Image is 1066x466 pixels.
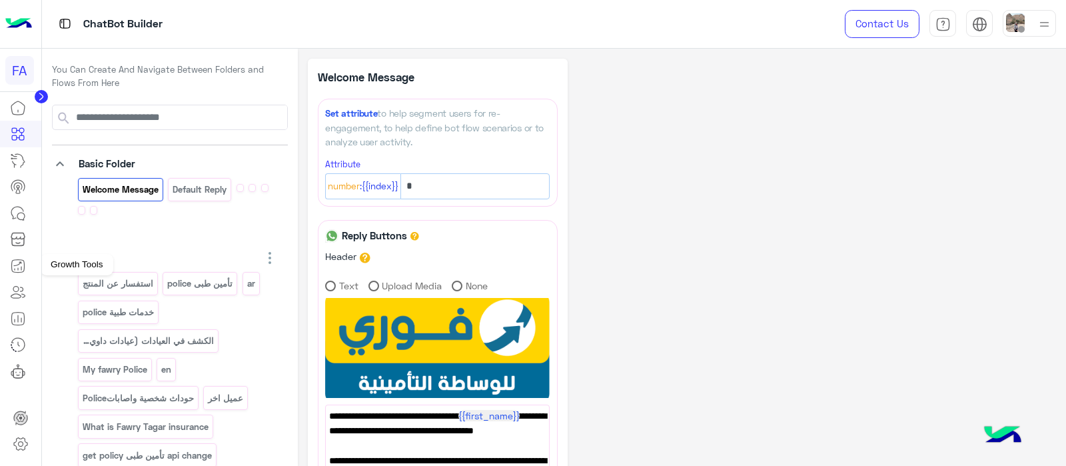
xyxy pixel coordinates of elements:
[41,254,113,275] div: Growth Tools
[81,362,148,377] p: My fawry Police
[81,305,155,320] p: police خدمات طبية
[1036,16,1053,33] img: profile
[325,159,360,169] small: Attribute
[81,182,159,197] p: Welcome Message
[1006,13,1025,32] img: userImage
[360,179,398,194] span: :{{index}}
[935,17,951,32] img: tab
[52,63,288,89] p: You Can Create And Navigate Between Folders and Flows From Here
[318,69,438,85] p: Welcome Message
[79,157,135,169] span: Basic Folder
[325,249,356,263] label: Header
[161,362,173,377] p: en
[329,409,546,453] span: اهلا بك فى فورى للوساطة التأمينية انا المساعد الألى الخاص بك من فضلك اختار لغتك المفضلة. 🤖🌐
[972,17,987,32] img: tab
[5,56,34,85] div: FA
[452,279,488,293] label: None
[81,391,195,406] p: Policeحوداث شخصية واصابات
[207,391,245,406] p: عميل اخر
[325,279,358,293] label: Text
[368,279,442,293] label: Upload Media
[246,276,256,291] p: ar
[81,419,209,435] p: What is Fawry Tagar insurance
[979,413,1026,459] img: hulul-logo.png
[172,182,228,197] p: Default reply
[5,10,32,38] img: Logo
[167,276,234,291] p: تأمين طبى police
[328,179,360,194] span: Number
[325,108,377,119] span: Set attribute
[81,448,213,463] p: get policy تأمين طبى api change
[81,276,154,291] p: استفسار عن المنتج
[52,156,68,172] i: keyboard_arrow_down
[845,10,919,38] a: Contact Us
[338,229,410,241] h6: Reply Buttons
[81,333,215,349] p: الكشف في العيادات (عيادات داوي- سيتي كلينك)
[929,10,956,38] a: tab
[57,15,73,32] img: tab
[325,106,550,148] div: to help segment users for re-engagement, to help define bot flow scenarios or to analyze user act...
[458,410,520,421] span: {{first_name}}
[83,15,163,33] p: ChatBot Builder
